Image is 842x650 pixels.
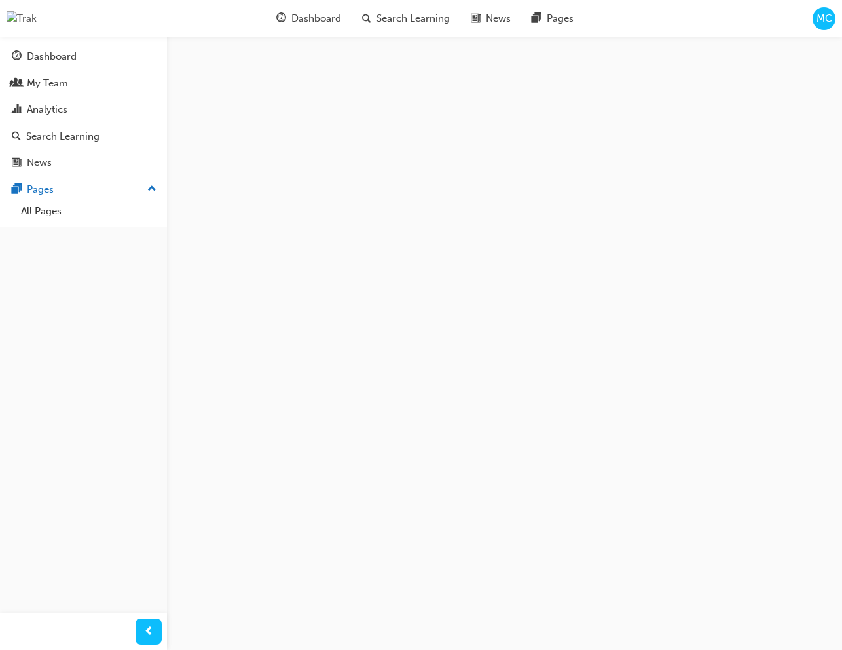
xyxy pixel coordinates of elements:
button: Pages [5,178,162,202]
a: All Pages [16,201,162,221]
a: Analytics [5,98,162,122]
a: News [5,151,162,175]
div: Dashboard [27,49,77,64]
div: Analytics [27,102,67,117]
span: Search Learning [376,11,450,26]
a: search-iconSearch Learning [352,5,460,32]
img: Trak [7,11,37,26]
button: MC [813,7,835,30]
span: pages-icon [12,184,22,196]
div: News [27,155,52,170]
span: up-icon [147,181,156,198]
a: My Team [5,71,162,96]
span: guage-icon [12,51,22,63]
span: search-icon [362,10,371,27]
span: chart-icon [12,104,22,116]
span: prev-icon [144,624,154,640]
button: DashboardMy TeamAnalyticsSearch LearningNews [5,42,162,178]
span: Pages [547,11,574,26]
div: Pages [27,182,54,197]
span: search-icon [12,131,21,143]
div: Search Learning [26,129,100,144]
a: pages-iconPages [521,5,584,32]
span: news-icon [12,157,22,169]
a: news-iconNews [460,5,521,32]
span: Dashboard [291,11,341,26]
a: guage-iconDashboard [266,5,352,32]
span: pages-icon [532,10,541,27]
a: Dashboard [5,45,162,69]
span: News [486,11,511,26]
div: My Team [27,76,68,91]
a: Search Learning [5,124,162,149]
span: people-icon [12,78,22,90]
span: news-icon [471,10,481,27]
span: MC [816,11,832,26]
span: guage-icon [276,10,286,27]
